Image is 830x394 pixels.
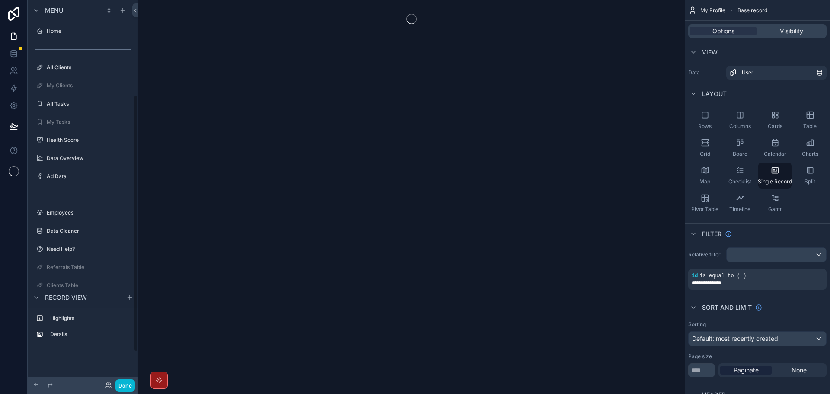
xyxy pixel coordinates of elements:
[768,206,782,213] span: Gantt
[47,82,131,89] label: My Clients
[47,282,131,289] label: Clients Table
[742,69,753,76] span: User
[723,190,757,216] button: Timeline
[33,279,133,292] a: Clients Table
[33,133,133,147] a: Health Score
[758,135,792,161] button: Calendar
[688,251,723,258] label: Relative filter
[33,206,133,220] a: Employees
[47,264,131,271] label: Referrals Table
[33,242,133,256] a: Need Help?
[793,107,827,133] button: Table
[33,97,133,111] a: All Tasks
[688,163,721,189] button: Map
[47,155,131,162] label: Data Overview
[688,353,712,360] label: Page size
[734,366,759,375] span: Paginate
[758,190,792,216] button: Gantt
[33,61,133,74] a: All Clients
[737,7,767,14] span: Base record
[28,308,138,350] div: scrollable content
[33,115,133,129] a: My Tasks
[700,151,710,157] span: Grid
[723,107,757,133] button: Columns
[780,27,803,35] span: Visibility
[702,303,752,312] span: Sort And Limit
[688,190,721,216] button: Pivot Table
[33,151,133,165] a: Data Overview
[688,135,721,161] button: Grid
[691,206,718,213] span: Pivot Table
[33,24,133,38] a: Home
[793,163,827,189] button: Split
[47,173,131,180] label: Ad Data
[688,321,706,328] label: Sorting
[758,178,792,185] span: Single Record
[768,123,782,130] span: Cards
[803,123,817,130] span: Table
[726,66,827,80] a: User
[692,273,698,279] span: id
[47,209,131,216] label: Employees
[47,28,131,35] label: Home
[47,137,131,144] label: Health Score
[792,366,807,375] span: None
[688,107,721,133] button: Rows
[702,48,718,57] span: View
[33,79,133,93] a: My Clients
[45,293,87,302] span: Record view
[764,151,786,157] span: Calendar
[50,315,130,322] label: Highlights
[758,163,792,189] button: Single Record
[698,123,712,130] span: Rows
[728,178,751,185] span: Checklist
[33,170,133,183] a: Ad Data
[793,135,827,161] button: Charts
[33,260,133,274] a: Referrals Table
[50,331,130,338] label: Details
[702,90,727,98] span: Layout
[47,246,131,253] label: Need Help?
[47,100,131,107] label: All Tasks
[699,178,710,185] span: Map
[688,331,827,346] button: Default: most recently created
[758,107,792,133] button: Cards
[729,123,751,130] span: Columns
[33,224,133,238] a: Data Cleaner
[804,178,815,185] span: Split
[729,206,750,213] span: Timeline
[702,230,721,238] span: Filter
[723,163,757,189] button: Checklist
[115,379,135,392] button: Done
[802,151,818,157] span: Charts
[733,151,747,157] span: Board
[699,273,746,279] span: is equal to (=)
[47,64,131,71] label: All Clients
[723,135,757,161] button: Board
[47,119,131,125] label: My Tasks
[692,335,778,342] span: Default: most recently created
[45,6,63,15] span: Menu
[47,227,131,234] label: Data Cleaner
[712,27,734,35] span: Options
[688,69,723,76] label: Data
[700,7,725,14] span: My Profile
